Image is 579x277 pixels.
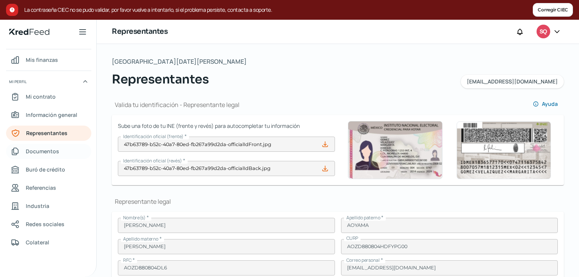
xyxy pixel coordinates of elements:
[456,121,551,179] img: Ejemplo de identificación oficial (revés)
[123,133,183,140] span: Identificación oficial (frente)
[6,198,91,214] a: Industria
[26,92,56,101] span: Mi contrato
[6,126,91,141] a: Representantes
[26,183,56,192] span: Referencias
[26,165,65,174] span: Buró de crédito
[112,56,247,67] span: [GEOGRAPHIC_DATA][DATE][PERSON_NAME]
[26,146,59,156] span: Documentos
[26,55,58,65] span: Mis finanzas
[112,26,167,37] h1: Representantes
[346,214,380,221] span: Apellido paterno
[542,101,558,107] span: Ayuda
[467,79,558,84] span: [EMAIL_ADDRESS][DOMAIN_NAME]
[112,197,564,206] h1: Representante legal
[26,128,67,138] span: Representantes
[123,236,158,242] span: Apellido materno
[6,89,91,104] a: Mi contrato
[346,235,358,241] span: CURP
[118,121,335,131] span: Sube una foto de tu INE (frente y revés) para autocompletar tu información
[123,157,182,164] span: Identificación oficial (revés)
[6,180,91,195] a: Referencias
[26,201,49,211] span: Industria
[26,219,64,229] span: Redes sociales
[533,3,573,17] button: Corregir CIEC
[6,144,91,159] a: Documentos
[9,78,27,85] span: Mi perfil
[112,101,239,109] h1: Valida tu identificación - Representante legal
[6,107,91,123] a: Información general
[527,96,564,112] button: Ayuda
[26,110,77,120] span: Información general
[112,70,209,88] span: Representantes
[24,5,533,14] span: La contraseña CIEC no se pudo validar, por favor vuelve a intentarlo, si el problema persiste, co...
[123,257,131,263] span: RFC
[123,214,146,221] span: Nombre(s)
[26,238,49,247] span: Colateral
[6,217,91,232] a: Redes sociales
[346,257,380,263] span: Correo personal
[540,27,547,36] span: SQ
[6,235,91,250] a: Colateral
[348,121,443,179] img: Ejemplo de identificación oficial (frente)
[6,52,91,68] a: Mis finanzas
[6,162,91,177] a: Buró de crédito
